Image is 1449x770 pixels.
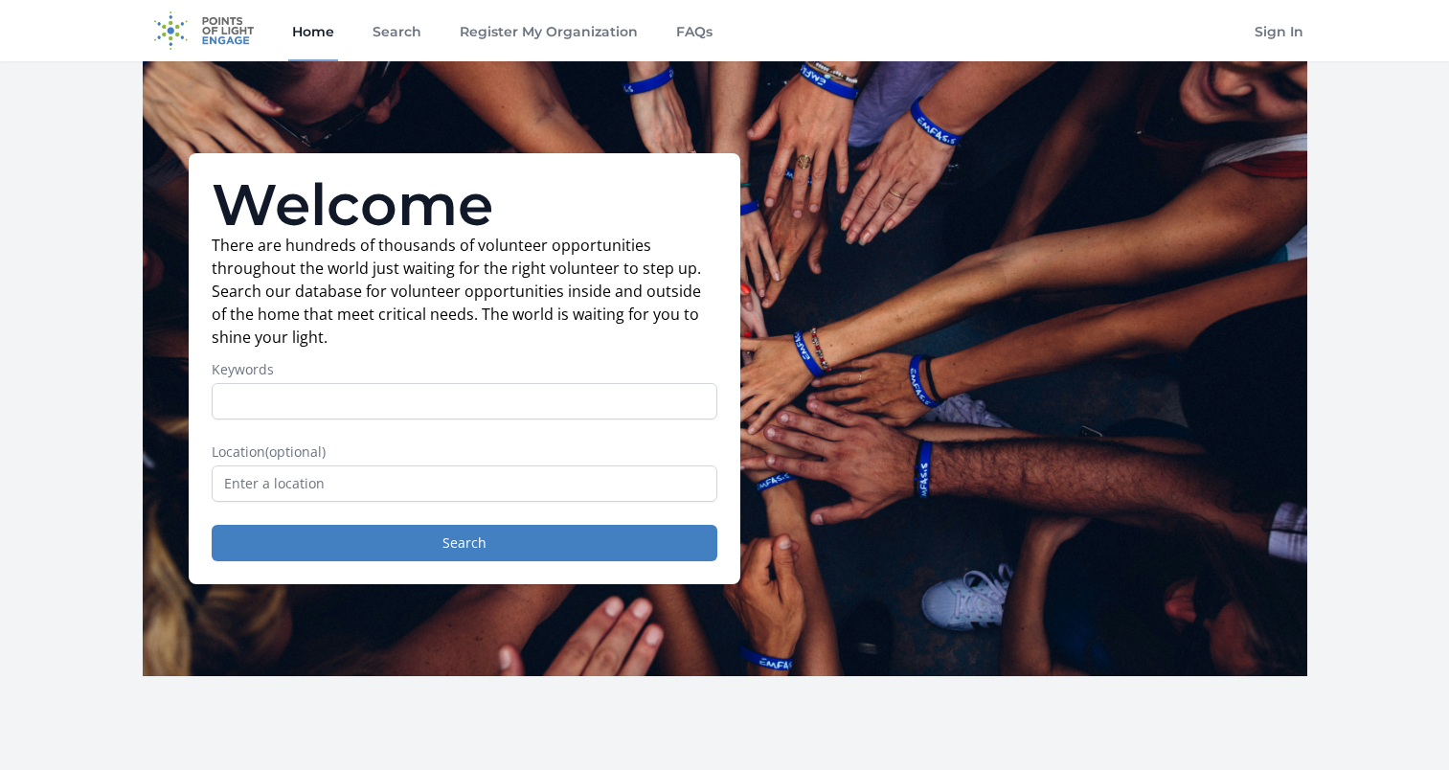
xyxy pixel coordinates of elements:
button: Search [212,525,717,561]
p: There are hundreds of thousands of volunteer opportunities throughout the world just waiting for ... [212,234,717,349]
label: Location [212,442,717,462]
h1: Welcome [212,176,717,234]
label: Keywords [212,360,717,379]
input: Enter a location [212,465,717,502]
span: (optional) [265,442,326,461]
